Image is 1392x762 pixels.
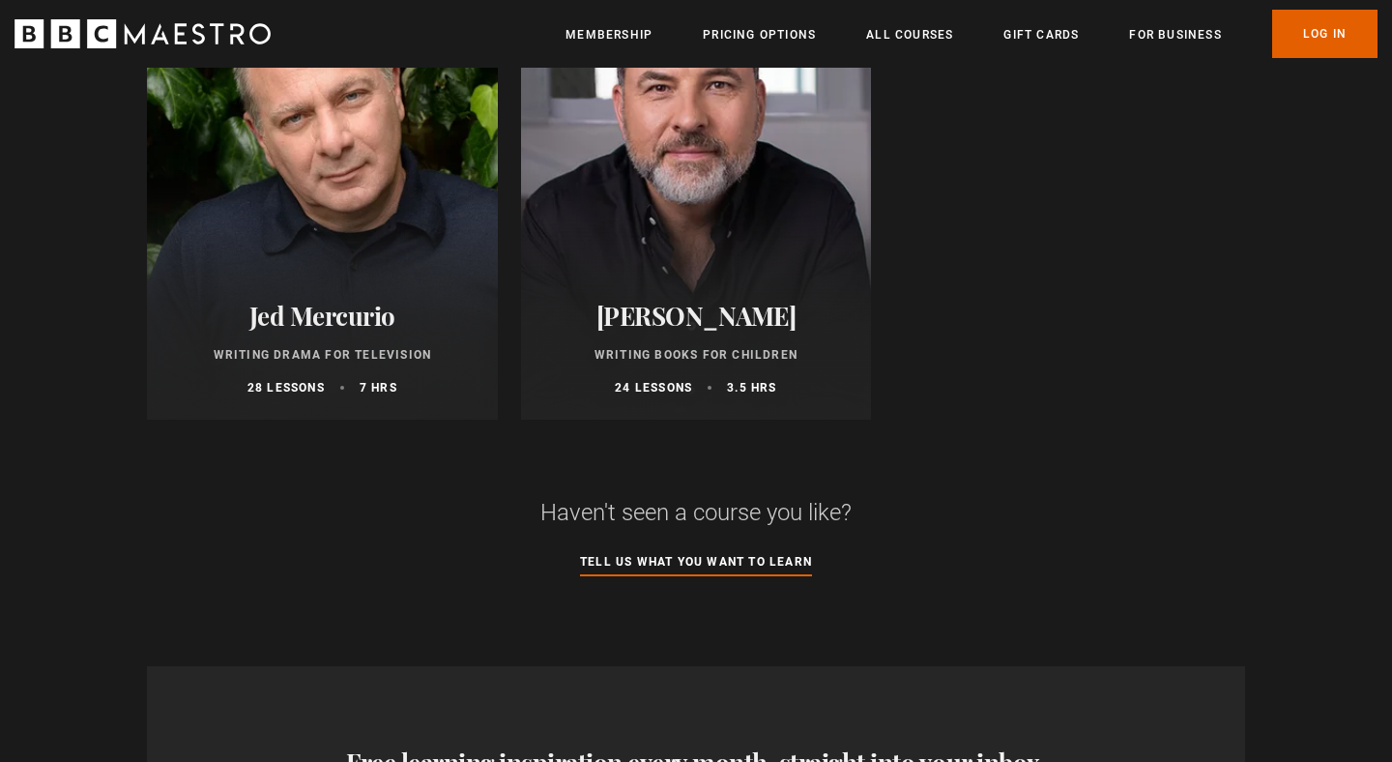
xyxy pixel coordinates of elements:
[580,552,812,573] a: Tell us what you want to learn
[1272,10,1377,58] a: Log In
[170,301,475,331] h2: Jed Mercurio
[1003,25,1079,44] a: Gift Cards
[866,25,953,44] a: All Courses
[220,497,1172,528] h2: Haven't seen a course you like?
[544,346,849,364] p: Writing Books for Children
[544,301,849,331] h2: [PERSON_NAME]
[615,379,692,396] p: 24 lessons
[565,10,1377,58] nav: Primary
[360,379,397,396] p: 7 hrs
[703,25,816,44] a: Pricing Options
[565,25,652,44] a: Membership
[247,379,325,396] p: 28 lessons
[170,346,475,364] p: Writing Drama for Television
[727,379,776,396] p: 3.5 hrs
[14,19,271,48] svg: BBC Maestro
[1129,25,1221,44] a: For business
